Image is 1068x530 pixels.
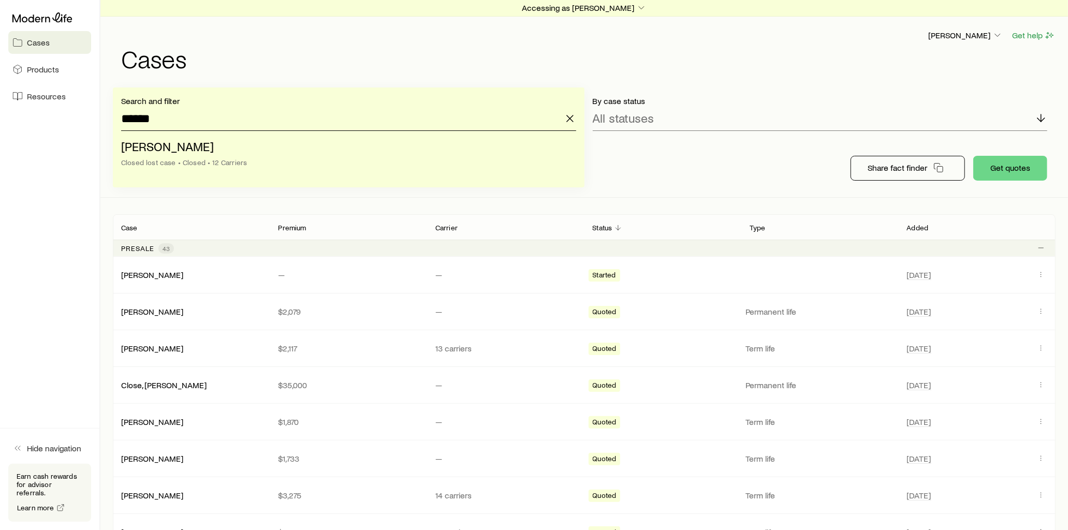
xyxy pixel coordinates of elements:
[121,224,138,232] p: Case
[17,472,83,497] p: Earn cash rewards for advisor referrals.
[121,453,183,463] a: [PERSON_NAME]
[593,224,612,232] p: Status
[121,135,570,175] li: Scholl, Morgan
[121,343,183,353] a: [PERSON_NAME]
[907,270,931,280] span: [DATE]
[435,490,576,500] p: 14 carriers
[593,271,616,282] span: Started
[907,380,931,390] span: [DATE]
[279,490,419,500] p: $3,275
[593,381,617,392] span: Quoted
[121,244,154,253] p: Presale
[1012,30,1056,41] button: Get help
[745,306,895,317] p: Permanent life
[8,437,91,460] button: Hide navigation
[17,504,54,511] span: Learn more
[121,270,183,281] div: [PERSON_NAME]
[435,453,576,464] p: —
[593,96,1048,106] p: By case status
[435,417,576,427] p: —
[907,306,931,317] span: [DATE]
[27,37,50,48] span: Cases
[163,244,170,253] span: 43
[121,306,183,316] a: [PERSON_NAME]
[121,417,183,428] div: [PERSON_NAME]
[121,380,207,391] div: Close, [PERSON_NAME]
[435,306,576,317] p: —
[121,380,207,390] a: Close, [PERSON_NAME]
[279,270,419,280] p: —
[435,224,458,232] p: Carrier
[279,224,306,232] p: Premium
[121,417,183,426] a: [PERSON_NAME]
[121,96,576,106] p: Search and filter
[121,270,183,279] a: [PERSON_NAME]
[121,343,183,354] div: [PERSON_NAME]
[593,454,617,465] span: Quoted
[928,30,1003,42] button: [PERSON_NAME]
[121,139,214,154] span: [PERSON_NAME]
[851,156,965,181] button: Share fact finder
[121,46,1056,71] h1: Cases
[907,343,931,354] span: [DATE]
[750,224,766,232] p: Type
[279,306,419,317] p: $2,079
[593,491,617,502] span: Quoted
[745,343,895,354] p: Term life
[745,490,895,500] p: Term life
[279,453,419,464] p: $1,733
[745,380,895,390] p: Permanent life
[973,156,1047,181] button: Get quotes
[907,417,931,427] span: [DATE]
[907,453,931,464] span: [DATE]
[8,31,91,54] a: Cases
[435,380,576,390] p: —
[593,418,617,429] span: Quoted
[279,417,419,427] p: $1,870
[8,58,91,81] a: Products
[868,163,927,173] p: Share fact finder
[121,158,570,167] div: Closed lost case • Closed • 12 Carriers
[8,464,91,522] div: Earn cash rewards for advisor referrals.Learn more
[593,111,654,125] p: All statuses
[435,270,576,280] p: —
[279,343,419,354] p: $2,117
[121,490,183,501] div: [PERSON_NAME]
[279,380,419,390] p: $35,000
[27,91,66,101] span: Resources
[745,417,895,427] p: Term life
[593,344,617,355] span: Quoted
[27,64,59,75] span: Products
[8,85,91,108] a: Resources
[435,343,576,354] p: 13 carriers
[593,307,617,318] span: Quoted
[121,306,183,317] div: [PERSON_NAME]
[907,490,931,500] span: [DATE]
[907,224,929,232] p: Added
[121,453,183,464] div: [PERSON_NAME]
[27,443,81,453] span: Hide navigation
[928,30,1003,40] p: [PERSON_NAME]
[745,453,895,464] p: Term life
[522,3,647,13] p: Accessing as [PERSON_NAME]
[121,490,183,500] a: [PERSON_NAME]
